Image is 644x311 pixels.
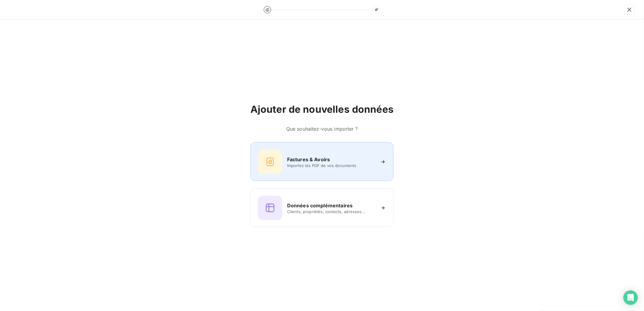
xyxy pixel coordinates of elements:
h6: Que souhaitez-vous importer ? [250,125,394,132]
span: Clients, propriétés, contacts, adresses... [287,209,375,214]
h6: Données complémentaires [287,202,353,209]
span: Importez les PDF de vos documents [287,163,375,168]
div: Open Intercom Messenger [623,290,638,305]
h2: Ajouter de nouvelles données [250,103,394,115]
h6: Factures & Avoirs [287,156,330,163]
